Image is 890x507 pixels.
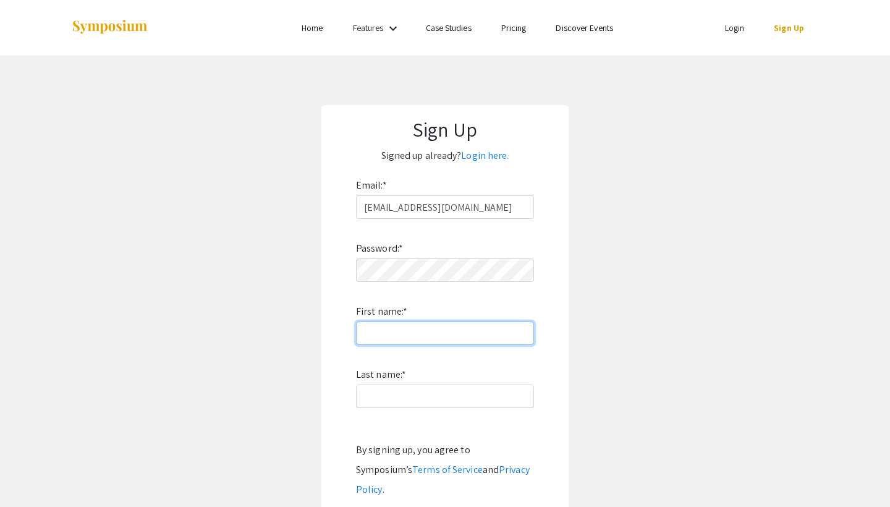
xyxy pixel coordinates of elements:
[302,22,323,33] a: Home
[426,22,472,33] a: Case Studies
[334,117,556,141] h1: Sign Up
[356,176,387,195] label: Email:
[356,463,530,496] a: Privacy Policy
[774,22,804,33] a: Sign Up
[412,463,483,476] a: Terms of Service
[356,302,407,322] label: First name:
[353,22,384,33] a: Features
[71,19,148,36] img: Symposium by ForagerOne
[501,22,527,33] a: Pricing
[556,22,613,33] a: Discover Events
[461,149,509,162] a: Login here.
[356,365,406,385] label: Last name:
[9,451,53,498] iframe: Chat
[386,21,400,36] mat-icon: Expand Features list
[356,440,534,500] div: By signing up, you agree to Symposium’s and .
[334,146,556,166] p: Signed up already?
[356,239,403,258] label: Password:
[725,22,745,33] a: Login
